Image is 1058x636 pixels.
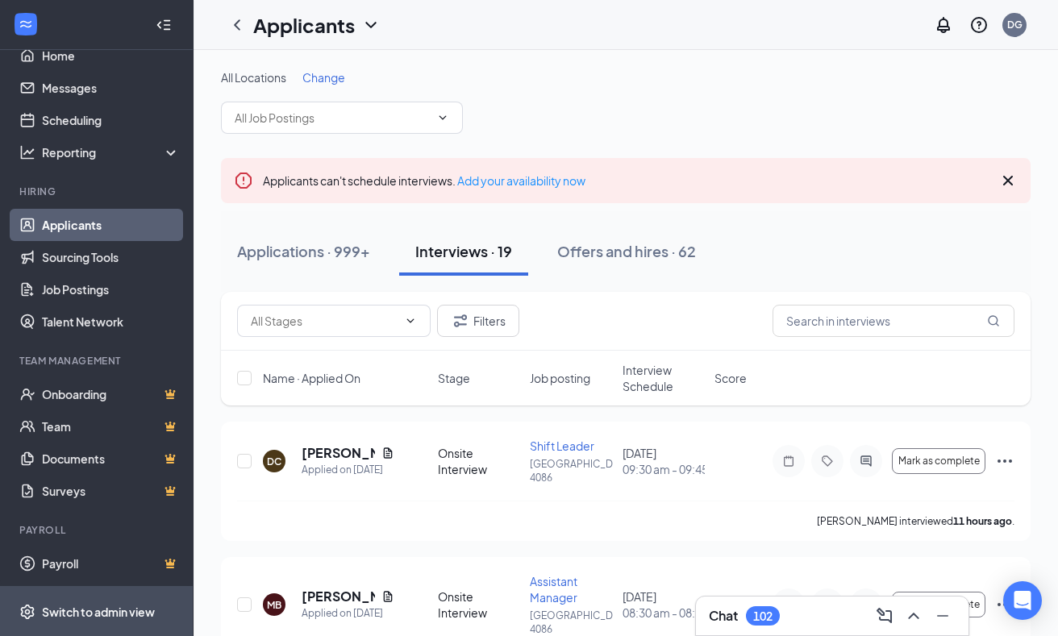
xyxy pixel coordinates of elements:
[42,72,180,104] a: Messages
[42,378,180,410] a: OnboardingCrown
[557,241,696,261] div: Offers and hires · 62
[404,314,417,327] svg: ChevronDown
[998,171,1018,190] svg: Cross
[267,598,281,612] div: MB
[42,273,180,306] a: Job Postings
[235,109,430,127] input: All Job Postings
[437,305,519,337] button: Filter Filters
[953,515,1012,527] b: 11 hours ago
[19,354,177,368] div: Team Management
[451,311,470,330] svg: Filter
[302,444,375,462] h5: [PERSON_NAME]
[892,592,985,617] button: Mark as complete
[623,461,705,477] span: 09:30 am - 09:45 am
[773,305,1014,337] input: Search in interviews
[872,603,898,629] button: ComposeMessage
[530,609,612,636] p: [GEOGRAPHIC_DATA] 4086
[623,588,705,621] div: [DATE]
[457,173,585,188] a: Add your availability now
[817,514,1014,528] p: [PERSON_NAME] interviewed .
[530,439,594,453] span: Shift Leader
[818,455,837,468] svg: Tag
[530,457,612,484] p: [GEOGRAPHIC_DATA] 4086
[221,70,286,85] span: All Locations
[1003,581,1042,620] div: Open Intercom Messenger
[302,588,375,605] h5: [PERSON_NAME]
[42,39,180,72] a: Home
[302,605,394,621] div: Applied on [DATE]
[898,455,980,467] span: Mark as complete
[42,475,180,507] a: SurveysCrown
[415,241,512,261] div: Interviews · 19
[969,15,989,35] svg: QuestionInfo
[267,455,281,468] div: DC
[19,144,35,160] svg: Analysis
[623,445,705,477] div: [DATE]
[438,588,520,621] div: Onsite Interview
[42,104,180,136] a: Scheduling
[892,448,985,474] button: Mark as complete
[623,362,705,394] span: Interview Schedule
[934,15,953,35] svg: Notifications
[987,314,1000,327] svg: MagnifyingGlass
[42,209,180,241] a: Applicants
[42,144,181,160] div: Reporting
[933,606,952,626] svg: Minimize
[709,607,738,625] h3: Chat
[530,370,590,386] span: Job posting
[302,462,394,478] div: Applied on [DATE]
[42,604,155,620] div: Switch to admin view
[438,370,470,386] span: Stage
[930,603,956,629] button: Minimize
[253,11,355,39] h1: Applicants
[18,16,34,32] svg: WorkstreamLogo
[302,70,345,85] span: Change
[856,455,876,468] svg: ActiveChat
[19,523,177,537] div: Payroll
[42,241,180,273] a: Sourcing Tools
[263,370,360,386] span: Name · Applied On
[904,606,923,626] svg: ChevronUp
[42,443,180,475] a: DocumentsCrown
[263,173,585,188] span: Applicants can't schedule interviews.
[42,547,180,580] a: PayrollCrown
[42,306,180,338] a: Talent Network
[19,185,177,198] div: Hiring
[530,574,577,605] span: Assistant Manager
[438,445,520,477] div: Onsite Interview
[995,451,1014,471] svg: Ellipses
[234,171,253,190] svg: Error
[156,17,172,33] svg: Collapse
[901,603,927,629] button: ChevronUp
[753,609,773,623] div: 102
[361,15,381,35] svg: ChevronDown
[237,241,370,261] div: Applications · 999+
[436,111,449,124] svg: ChevronDown
[1007,18,1023,31] div: DG
[875,606,894,626] svg: ComposeMessage
[42,410,180,443] a: TeamCrown
[381,447,394,459] svg: Document
[227,15,247,35] svg: ChevronLeft
[623,605,705,621] span: 08:30 am - 08:45 am
[995,595,1014,614] svg: Ellipses
[19,604,35,620] svg: Settings
[779,455,798,468] svg: Note
[714,370,747,386] span: Score
[381,590,394,603] svg: Document
[251,312,398,330] input: All Stages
